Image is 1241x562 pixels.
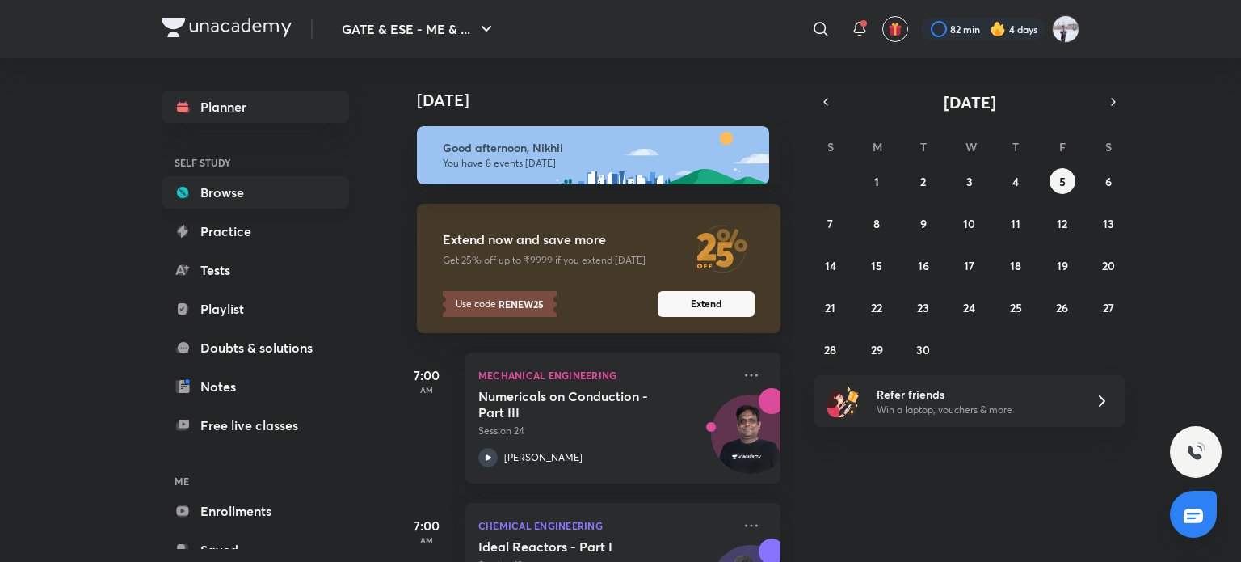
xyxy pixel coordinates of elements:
[911,336,936,362] button: September 30, 2025
[162,91,349,123] a: Planner
[1096,168,1121,194] button: September 6, 2025
[478,516,732,535] p: Chemical Engineering
[162,149,349,176] h6: SELF STUDY
[1096,252,1121,278] button: September 20, 2025
[837,91,1102,113] button: [DATE]
[443,254,690,267] p: Get 25% off up to ₹9999 if you extend [DATE]
[888,22,902,36] img: avatar
[873,216,880,231] abbr: September 8, 2025
[478,388,679,420] h5: Numericals on Conduction - Part III
[443,157,755,170] p: You have 8 events [DATE]
[417,91,797,110] h4: [DATE]
[162,18,292,37] img: Company Logo
[911,252,936,278] button: September 16, 2025
[911,168,936,194] button: September 2, 2025
[162,293,349,325] a: Playlist
[1057,216,1067,231] abbr: September 12, 2025
[920,216,927,231] abbr: September 9, 2025
[162,176,349,209] a: Browse
[1057,258,1068,273] abbr: September 19, 2025
[332,13,506,45] button: GATE & ESE - ME & ...
[417,126,769,184] img: afternoon
[1012,174,1019,189] abbr: September 4, 2025
[990,21,1006,37] img: streak
[1011,216,1020,231] abbr: September 11, 2025
[911,294,936,320] button: September 23, 2025
[963,216,975,231] abbr: September 10, 2025
[1010,300,1022,315] abbr: September 25, 2025
[1050,252,1075,278] button: September 19, 2025
[873,139,882,154] abbr: Monday
[478,366,732,385] p: Mechanical Engineering
[394,366,459,385] h5: 7:00
[1050,168,1075,194] button: September 5, 2025
[1056,300,1068,315] abbr: September 26, 2025
[1186,442,1205,462] img: ttu
[162,409,349,442] a: Free live classes
[818,294,843,320] button: September 21, 2025
[1050,294,1075,320] button: September 26, 2025
[877,386,1075,403] h6: Refer friends
[504,450,583,465] p: [PERSON_NAME]
[864,210,890,236] button: September 8, 2025
[917,300,929,315] abbr: September 23, 2025
[965,139,977,154] abbr: Wednesday
[690,217,755,281] img: Extend now and save more
[1105,174,1112,189] abbr: September 6, 2025
[864,168,890,194] button: September 1, 2025
[871,300,882,315] abbr: September 22, 2025
[162,332,349,364] a: Doubts & solutions
[658,291,755,317] button: Extend
[394,385,459,395] p: AM
[827,139,834,154] abbr: Sunday
[818,336,843,362] button: September 28, 2025
[1010,258,1021,273] abbr: September 18, 2025
[871,258,882,273] abbr: September 15, 2025
[496,297,544,311] strong: RENEW25
[957,294,982,320] button: September 24, 2025
[957,210,982,236] button: September 10, 2025
[864,252,890,278] button: September 15, 2025
[443,231,690,248] h5: Extend now and save more
[874,174,879,189] abbr: September 1, 2025
[712,404,789,481] img: Avatar
[911,210,936,236] button: September 9, 2025
[1096,294,1121,320] button: September 27, 2025
[162,467,349,495] h6: ME
[824,342,836,357] abbr: September 28, 2025
[162,215,349,247] a: Practice
[478,424,732,438] p: Session 24
[957,252,982,278] button: September 17, 2025
[818,210,843,236] button: September 7, 2025
[1105,139,1112,154] abbr: Saturday
[1012,139,1019,154] abbr: Thursday
[963,300,975,315] abbr: September 24, 2025
[162,18,292,41] a: Company Logo
[1003,252,1029,278] button: September 18, 2025
[162,495,349,527] a: Enrollments
[920,139,927,154] abbr: Tuesday
[825,258,836,273] abbr: September 14, 2025
[1059,174,1066,189] abbr: September 5, 2025
[966,174,973,189] abbr: September 3, 2025
[957,168,982,194] button: September 3, 2025
[443,141,755,155] h6: Good afternoon, Nikhil
[394,535,459,545] p: AM
[1096,210,1121,236] button: September 13, 2025
[864,336,890,362] button: September 29, 2025
[1003,210,1029,236] button: September 11, 2025
[394,516,459,535] h5: 7:00
[827,385,860,417] img: referral
[825,300,835,315] abbr: September 21, 2025
[443,291,557,317] p: Use code
[1103,300,1114,315] abbr: September 27, 2025
[1059,139,1066,154] abbr: Friday
[920,174,926,189] abbr: September 2, 2025
[1103,216,1114,231] abbr: September 13, 2025
[1052,15,1079,43] img: Nikhil
[162,254,349,286] a: Tests
[964,258,974,273] abbr: September 17, 2025
[827,216,833,231] abbr: September 7, 2025
[818,252,843,278] button: September 14, 2025
[916,342,930,357] abbr: September 30, 2025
